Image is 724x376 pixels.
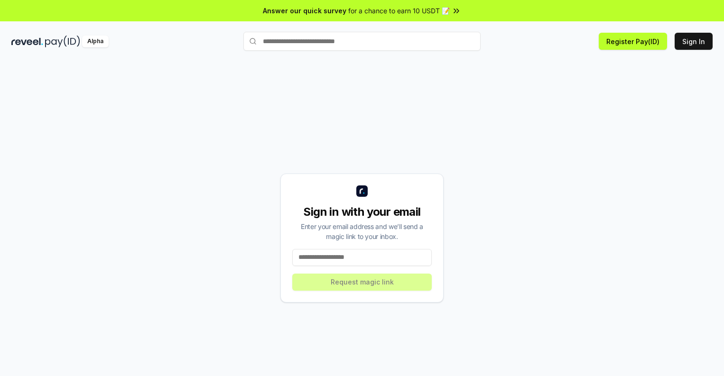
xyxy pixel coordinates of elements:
div: Sign in with your email [292,204,432,220]
div: Alpha [82,36,109,47]
div: Enter your email address and we’ll send a magic link to your inbox. [292,221,432,241]
button: Register Pay(ID) [599,33,667,50]
img: logo_small [356,185,368,197]
img: pay_id [45,36,80,47]
span: Answer our quick survey [263,6,346,16]
span: for a chance to earn 10 USDT 📝 [348,6,450,16]
img: reveel_dark [11,36,43,47]
button: Sign In [675,33,713,50]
